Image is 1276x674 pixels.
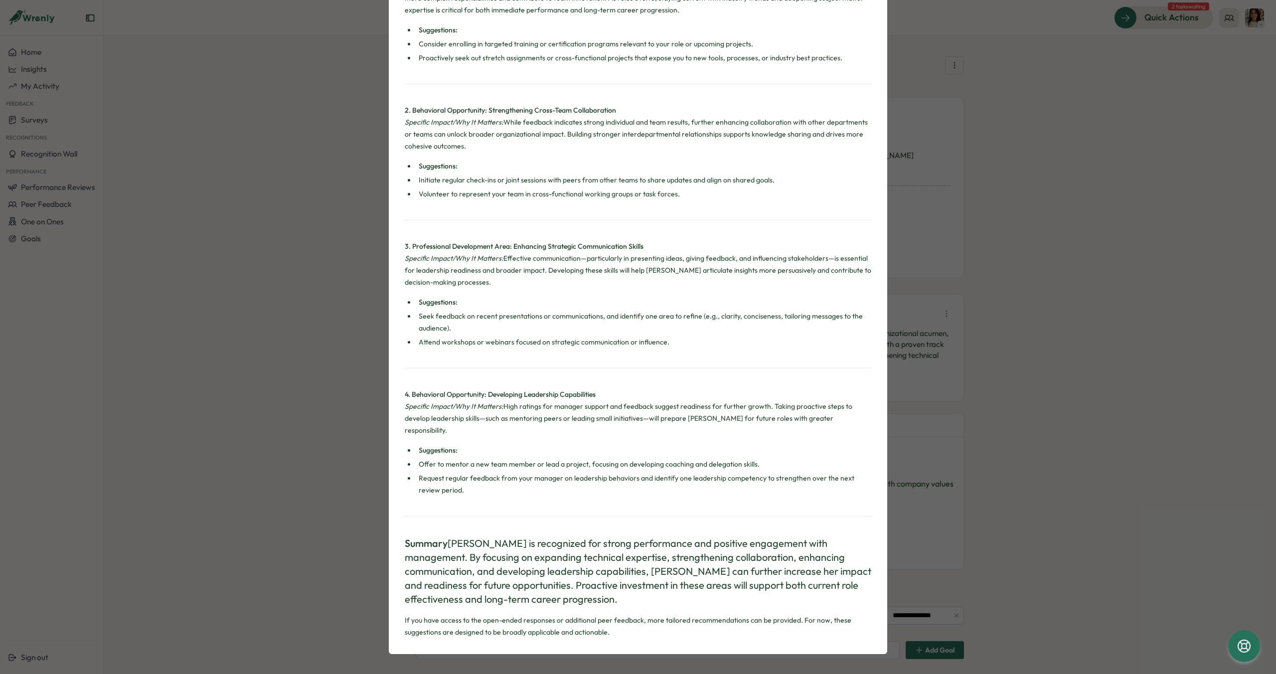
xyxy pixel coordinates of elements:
[419,446,458,455] strong: Suggestions:
[405,254,503,263] em: Specific Impact/Why It Matters:
[416,188,871,200] li: Volunteer to represent your team in cross-functional working groups or task forces.
[416,472,871,496] li: Request regular feedback from your manager on leadership behaviors and identify one leadership co...
[419,162,458,170] strong: Suggestions:
[405,402,503,411] em: Specific Impact/Why It Matters:
[405,537,448,549] strong: Summary
[405,240,871,288] p: Effective communication—particularly in presenting ideas, giving feedback, and influencing stakeh...
[419,25,458,34] strong: Suggestions:
[405,104,871,152] p: While feedback indicates strong individual and team results, further enhancing collaboration with...
[419,298,458,307] strong: Suggestions:
[416,52,871,64] li: Proactively seek out stretch assignments or cross-functional projects that expose you to new tool...
[405,536,871,606] h2: [PERSON_NAME] is recognized for strong performance and positive engagement with management. By fo...
[405,614,871,638] p: If you have access to the open-ended responses or additional peer feedback, more tailored recomme...
[405,118,503,127] em: Specific Impact/Why It Matters:
[416,174,871,186] li: Initiate regular check-ins or joint sessions with peers from other teams to share updates and ali...
[416,38,871,50] li: Consider enrolling in targeted training or certification programs relevant to your role or upcomi...
[405,388,871,436] p: High ratings for manager support and feedback suggest readiness for further growth. Taking proact...
[405,242,643,251] strong: 3. Professional Development Area: Enhancing Strategic Communication Skills
[405,390,596,399] strong: 4. Behavioral Opportunity: Developing Leadership Capabilities
[416,336,871,348] li: Attend workshops or webinars focused on strategic communication or influence.
[416,310,871,334] li: Seek feedback on recent presentations or communications, and identify one area to refine (e.g., c...
[416,458,871,470] li: Offer to mentor a new team member or lead a project, focusing on developing coaching and delegati...
[405,106,616,115] strong: 2. Behavioral Opportunity: Strengthening Cross-Team Collaboration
